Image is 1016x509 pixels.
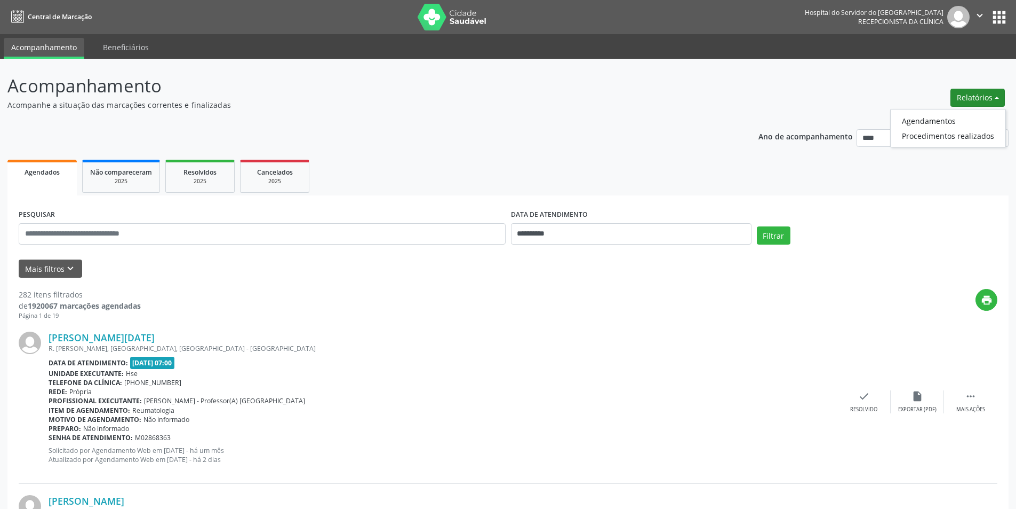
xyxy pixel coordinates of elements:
b: Profissional executante: [49,396,142,405]
span: Resolvidos [183,168,217,177]
div: 2025 [248,177,301,185]
span: Não informado [83,424,129,433]
b: Unidade executante: [49,369,124,378]
span: Reumatologia [132,406,174,415]
b: Telefone da clínica: [49,378,122,387]
span: Central de Marcação [28,12,92,21]
span: [DATE] 07:00 [130,357,175,369]
p: Ano de acompanhamento [758,129,853,143]
i: keyboard_arrow_down [65,263,76,275]
i: insert_drive_file [911,390,923,402]
button: Mais filtroskeyboard_arrow_down [19,260,82,278]
a: Beneficiários [95,38,156,57]
b: Item de agendamento: [49,406,130,415]
div: 2025 [173,177,227,185]
span: Própria [69,387,92,396]
div: Página 1 de 19 [19,311,141,320]
i: check [858,390,870,402]
div: 282 itens filtrados [19,289,141,300]
a: [PERSON_NAME][DATE] [49,332,155,343]
button: print [975,289,997,311]
p: Acompanhe a situação das marcações correntes e finalizadas [7,99,708,111]
span: Recepcionista da clínica [858,17,943,26]
b: Data de atendimento: [49,358,128,367]
a: Central de Marcação [7,8,92,26]
span: M02868363 [135,433,171,442]
i: print [981,294,993,306]
img: img [19,332,41,354]
b: Senha de atendimento: [49,433,133,442]
b: Motivo de agendamento: [49,415,141,424]
span: Não informado [143,415,189,424]
div: 2025 [90,177,152,185]
div: Hospital do Servidor do [GEOGRAPHIC_DATA] [805,8,943,17]
ul: Relatórios [890,109,1006,147]
strong: 1920067 marcações agendadas [28,301,141,311]
b: Preparo: [49,424,81,433]
i:  [974,10,986,21]
a: Procedimentos realizados [891,128,1005,143]
label: DATA DE ATENDIMENTO [511,207,588,223]
i:  [965,390,977,402]
span: Cancelados [257,168,293,177]
button:  [970,6,990,28]
div: Resolvido [850,406,877,413]
div: Mais ações [956,406,985,413]
span: Hse [126,369,138,378]
button: Filtrar [757,226,790,245]
p: Solicitado por Agendamento Web em [DATE] - há um mês Atualizado por Agendamento Web em [DATE] - h... [49,446,837,464]
div: Exportar (PDF) [898,406,937,413]
div: R. [PERSON_NAME], [GEOGRAPHIC_DATA], [GEOGRAPHIC_DATA] - [GEOGRAPHIC_DATA] [49,344,837,353]
span: [PERSON_NAME] - Professor(A) [GEOGRAPHIC_DATA] [144,396,305,405]
a: [PERSON_NAME] [49,495,124,507]
div: de [19,300,141,311]
span: Agendados [25,168,60,177]
b: Rede: [49,387,67,396]
span: [PHONE_NUMBER] [124,378,181,387]
a: Agendamentos [891,113,1005,128]
label: PESQUISAR [19,207,55,223]
button: Relatórios [950,89,1005,107]
img: img [947,6,970,28]
span: Não compareceram [90,168,152,177]
button: apps [990,8,1009,27]
a: Acompanhamento [4,38,84,59]
p: Acompanhamento [7,73,708,99]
